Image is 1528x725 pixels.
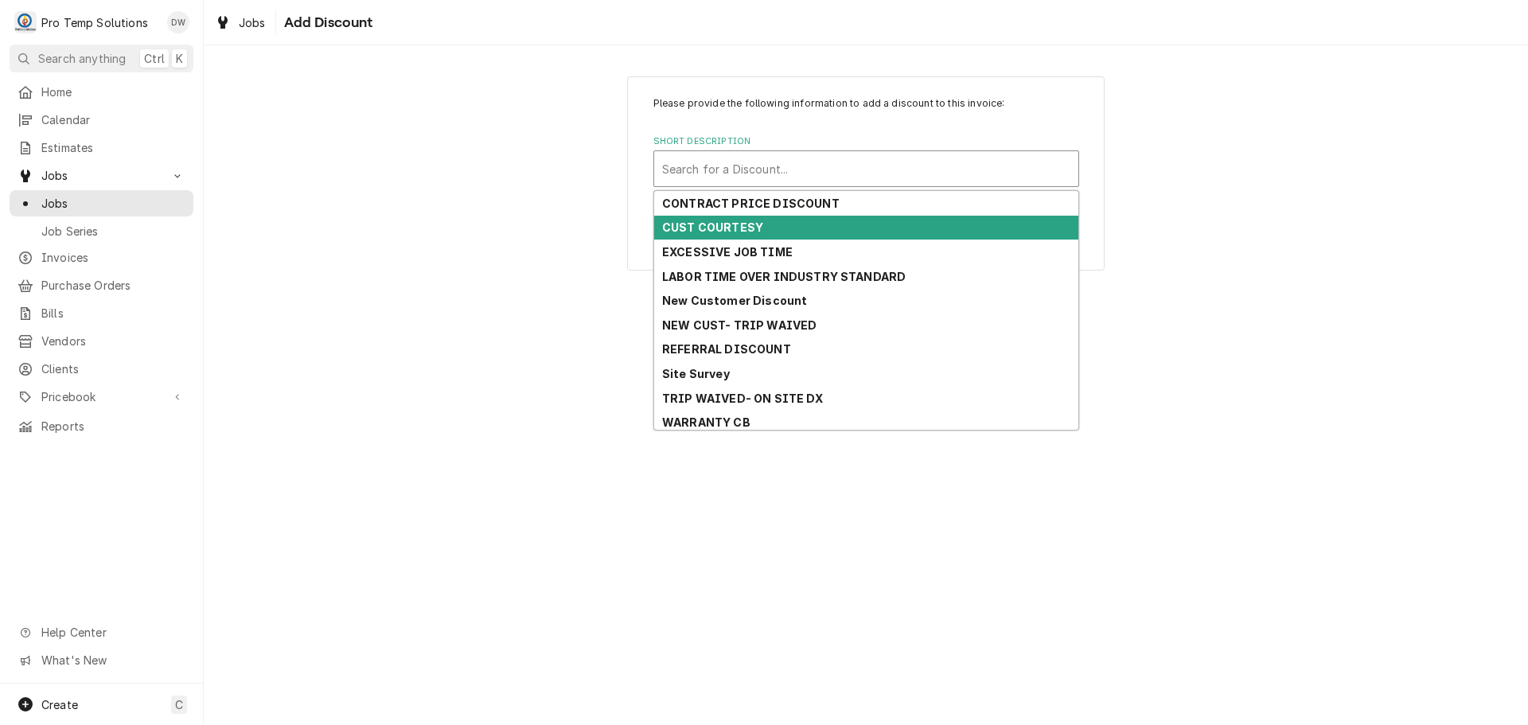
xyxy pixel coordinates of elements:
[662,197,840,210] strong: CONTRACT PRICE DISCOUNT
[41,388,162,405] span: Pricebook
[627,76,1105,271] div: Line Item Create/Update
[10,272,193,298] a: Purchase Orders
[41,84,185,100] span: Home
[10,413,193,439] a: Reports
[176,50,183,67] span: K
[41,652,184,668] span: What's New
[41,167,162,184] span: Jobs
[41,277,185,294] span: Purchase Orders
[41,195,185,212] span: Jobs
[175,696,183,713] span: C
[41,139,185,156] span: Estimates
[10,218,193,244] a: Job Series
[10,134,193,161] a: Estimates
[662,318,817,332] strong: NEW CUST- TRIP WAIVED
[662,220,763,234] strong: CUST COURTESY
[279,12,373,33] span: Add Discount
[10,162,193,189] a: Go to Jobs
[239,14,266,31] span: Jobs
[41,14,148,31] div: Pro Temp Solutions
[41,361,185,377] span: Clients
[653,96,1079,111] p: Please provide the following information to add a discount to this invoice:
[167,11,189,33] div: Dana Williams's Avatar
[10,384,193,410] a: Go to Pricebook
[10,647,193,673] a: Go to What's New
[662,367,730,380] strong: Site Survey
[41,223,185,240] span: Job Series
[41,305,185,322] span: Bills
[653,135,1079,148] label: Short Description
[10,300,193,326] a: Bills
[167,11,189,33] div: DW
[10,190,193,216] a: Jobs
[10,79,193,105] a: Home
[10,619,193,645] a: Go to Help Center
[662,270,906,283] strong: LABOR TIME OVER INDUSTRY STANDARD
[662,294,807,307] strong: New Customer Discount
[41,698,78,711] span: Create
[10,356,193,382] a: Clients
[662,392,823,405] strong: TRIP WAIVED- ON SITE DX
[10,328,193,354] a: Vendors
[10,45,193,72] button: Search anythingCtrlK
[41,624,184,641] span: Help Center
[41,418,185,435] span: Reports
[10,107,193,133] a: Calendar
[41,333,185,349] span: Vendors
[653,96,1079,187] div: Line Item Create/Update Form
[10,244,193,271] a: Invoices
[144,50,165,67] span: Ctrl
[662,245,793,259] strong: EXCESSIVE JOB TIME
[209,10,272,36] a: Jobs
[662,342,791,356] strong: REFERRAL DISCOUNT
[14,11,37,33] div: P
[41,249,185,266] span: Invoices
[38,50,126,67] span: Search anything
[653,135,1079,187] div: Short Description
[41,111,185,128] span: Calendar
[14,11,37,33] div: Pro Temp Solutions's Avatar
[662,415,750,429] strong: WARRANTY CB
